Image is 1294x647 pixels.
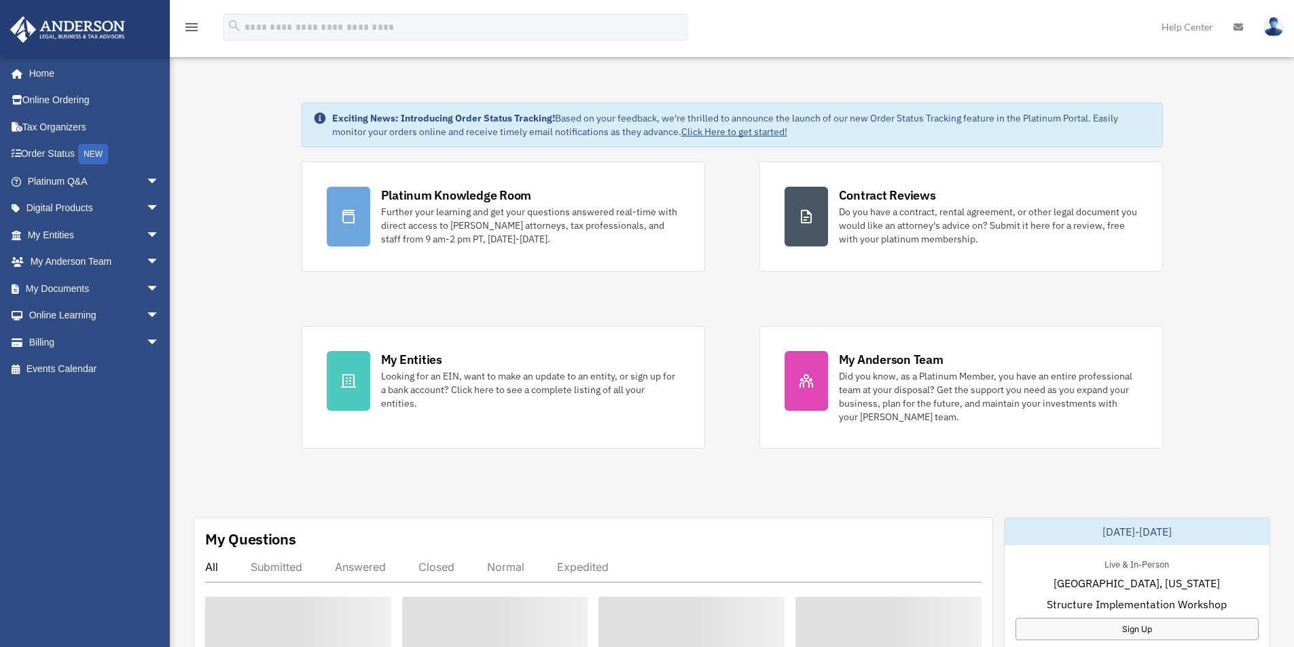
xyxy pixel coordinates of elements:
[146,221,173,249] span: arrow_drop_down
[839,187,936,204] div: Contract Reviews
[146,329,173,356] span: arrow_drop_down
[146,275,173,303] span: arrow_drop_down
[418,560,454,574] div: Closed
[205,529,296,549] div: My Questions
[1005,518,1270,545] div: [DATE]-[DATE]
[1094,556,1180,570] div: Live & In-Person
[146,168,173,196] span: arrow_drop_down
[381,351,442,368] div: My Entities
[1047,596,1227,612] span: Structure Implementation Workshop
[146,195,173,223] span: arrow_drop_down
[335,560,386,574] div: Answered
[146,248,173,276] span: arrow_drop_down
[381,205,680,246] div: Further your learning and get your questions answered real-time with direct access to [PERSON_NAM...
[332,111,1151,138] div: Based on your feedback, we're thrilled to announce the launch of our new Order Status Tracking fe...
[10,195,180,222] a: Digital Productsarrow_drop_down
[1054,575,1220,591] span: [GEOGRAPHIC_DATA], [US_STATE]
[10,141,180,168] a: Order StatusNEW
[759,162,1163,272] a: Contract Reviews Do you have a contract, rental agreement, or other legal document you would like...
[839,369,1138,424] div: Did you know, as a Platinum Member, you have an entire professional team at your disposal? Get th...
[839,351,943,368] div: My Anderson Team
[10,60,173,87] a: Home
[10,302,180,329] a: Online Learningarrow_drop_down
[6,16,129,43] img: Anderson Advisors Platinum Portal
[1263,17,1284,37] img: User Pic
[146,302,173,330] span: arrow_drop_down
[183,19,200,35] i: menu
[10,113,180,141] a: Tax Organizers
[302,162,705,272] a: Platinum Knowledge Room Further your learning and get your questions answered real-time with dire...
[251,560,302,574] div: Submitted
[759,326,1163,449] a: My Anderson Team Did you know, as a Platinum Member, you have an entire professional team at your...
[10,221,180,248] a: My Entitiesarrow_drop_down
[10,87,180,114] a: Online Ordering
[557,560,609,574] div: Expedited
[381,187,532,204] div: Platinum Knowledge Room
[10,275,180,302] a: My Documentsarrow_drop_down
[487,560,524,574] div: Normal
[839,205,1138,246] div: Do you have a contract, rental agreement, or other legal document you would like an attorney's ad...
[332,112,555,124] strong: Exciting News: Introducing Order Status Tracking!
[205,560,218,574] div: All
[78,144,108,164] div: NEW
[10,329,180,356] a: Billingarrow_drop_down
[302,326,705,449] a: My Entities Looking for an EIN, want to make an update to an entity, or sign up for a bank accoun...
[1016,618,1259,640] a: Sign Up
[10,248,180,276] a: My Anderson Teamarrow_drop_down
[183,24,200,35] a: menu
[381,369,680,410] div: Looking for an EIN, want to make an update to an entity, or sign up for a bank account? Click her...
[10,168,180,195] a: Platinum Q&Aarrow_drop_down
[227,18,242,33] i: search
[681,126,787,138] a: Click Here to get started!
[10,356,180,383] a: Events Calendar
